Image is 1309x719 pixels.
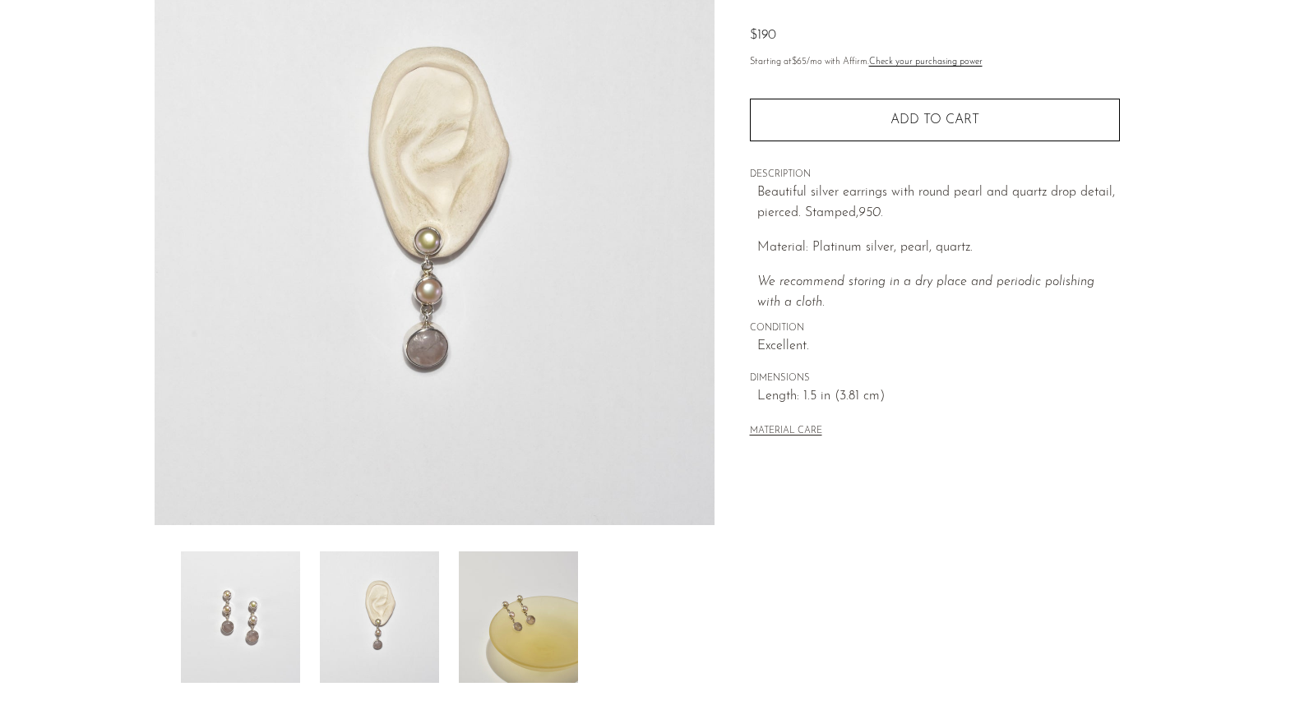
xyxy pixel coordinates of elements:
span: Excellent. [757,336,1120,357]
span: Add to cart [890,113,979,127]
span: CONDITION [750,321,1120,336]
p: Starting at /mo with Affirm. [750,55,1120,70]
span: DESCRIPTION [750,168,1120,182]
span: $190 [750,29,776,42]
button: Add to cart [750,99,1120,141]
img: Pearl Quartz Drop Earrings [459,551,578,683]
span: Length: 1.5 in (3.81 cm) [757,386,1120,408]
img: Pearl Quartz Drop Earrings [320,551,439,683]
span: DIMENSIONS [750,371,1120,386]
img: Pearl Quartz Drop Earrings [181,551,300,683]
em: 950. [858,206,883,219]
a: Check your purchasing power - Learn more about Affirm Financing (opens in modal) [869,58,983,67]
button: MATERIAL CARE [750,426,822,438]
p: Material: Platinum silver, pearl, quartz. [757,237,1120,259]
i: We recommend storing in a dry place and periodic polishing with a cloth. [757,275,1094,310]
p: Beautiful silver earrings with round pearl and quartz drop detail, pierced. Stamped, [757,182,1120,224]
span: $65 [792,58,807,67]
